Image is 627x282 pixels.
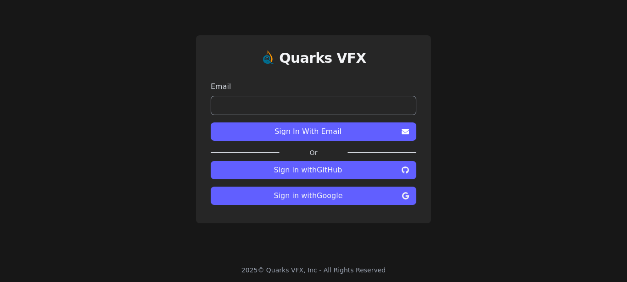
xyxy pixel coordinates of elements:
button: Sign in withGoogle [211,187,416,205]
label: Or [280,148,347,157]
label: Email [211,81,416,92]
a: Quarks VFX [279,50,366,74]
span: Sign in with GitHub [218,165,398,176]
span: Sign in with Google [218,190,398,201]
div: 2025 © Quarks VFX, Inc - All Rights Reserved [241,265,386,275]
button: Sign in withGitHub [211,161,416,179]
span: Sign In With Email [218,126,398,137]
button: Sign In With Email [211,122,416,141]
h1: Quarks VFX [279,50,366,66]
